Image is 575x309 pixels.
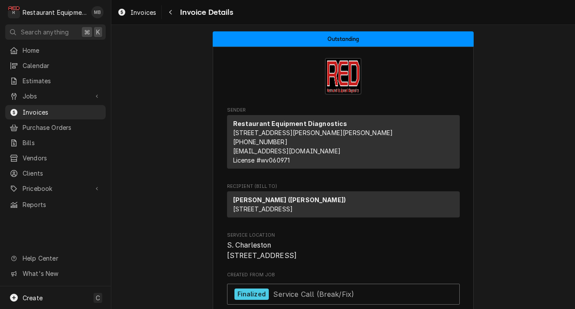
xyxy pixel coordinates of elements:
[23,46,101,55] span: Home
[84,27,90,37] span: ⌘
[5,266,106,281] a: Go to What's New
[5,74,106,88] a: Estimates
[213,31,474,47] div: Status
[23,269,100,278] span: What's New
[91,6,104,18] div: MB
[328,36,359,42] span: Outstanding
[23,61,101,70] span: Calendar
[227,241,297,260] span: S. Charleston [STREET_ADDRESS]
[23,153,101,163] span: Vendors
[227,183,460,221] div: Invoice Recipient
[233,196,346,204] strong: [PERSON_NAME] ([PERSON_NAME])
[233,156,290,164] span: License # wv060971
[233,129,393,136] span: [STREET_ADDRESS][PERSON_NAME][PERSON_NAME]
[5,151,106,165] a: Vendors
[227,191,460,221] div: Recipient (Bill To)
[227,272,460,278] span: Created From Job
[233,120,348,127] strong: Restaurant Equipment Diagnostics
[5,24,106,40] button: Search anything⌘K
[164,5,177,19] button: Navigate back
[21,27,69,37] span: Search anything
[227,191,460,217] div: Recipient (Bill To)
[5,251,106,265] a: Go to Help Center
[5,43,106,58] a: Home
[96,293,100,302] span: C
[233,147,341,155] a: [EMAIL_ADDRESS][DOMAIN_NAME]
[233,205,293,213] span: [STREET_ADDRESS]
[234,289,269,300] div: Finalized
[227,240,460,261] span: Service Location
[227,232,460,261] div: Service Location
[23,92,88,101] span: Jobs
[325,58,361,95] img: Logo
[23,200,101,209] span: Reports
[227,232,460,239] span: Service Location
[5,166,106,180] a: Clients
[23,108,101,117] span: Invoices
[5,136,106,150] a: Bills
[227,183,460,190] span: Recipient (Bill To)
[5,181,106,196] a: Go to Pricebook
[227,115,460,172] div: Sender
[5,197,106,212] a: Reports
[23,254,100,263] span: Help Center
[23,184,88,193] span: Pricebook
[227,107,460,114] span: Sender
[233,138,287,146] a: [PHONE_NUMBER]
[8,6,20,18] div: R
[23,169,101,178] span: Clients
[96,27,100,37] span: K
[227,284,460,305] a: View Job
[177,7,233,18] span: Invoice Details
[23,8,87,17] div: Restaurant Equipment Diagnostics
[23,123,101,132] span: Purchase Orders
[130,8,156,17] span: Invoices
[114,5,160,20] a: Invoices
[273,289,354,298] span: Service Call (Break/Fix)
[5,105,106,119] a: Invoices
[227,107,460,173] div: Invoice Sender
[5,89,106,103] a: Go to Jobs
[23,294,43,302] span: Create
[23,76,101,85] span: Estimates
[5,120,106,135] a: Purchase Orders
[227,115,460,169] div: Sender
[5,58,106,73] a: Calendar
[91,6,104,18] div: Matthew Brunty's Avatar
[23,138,101,147] span: Bills
[227,272,460,309] div: Created From Job
[8,6,20,18] div: Restaurant Equipment Diagnostics's Avatar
